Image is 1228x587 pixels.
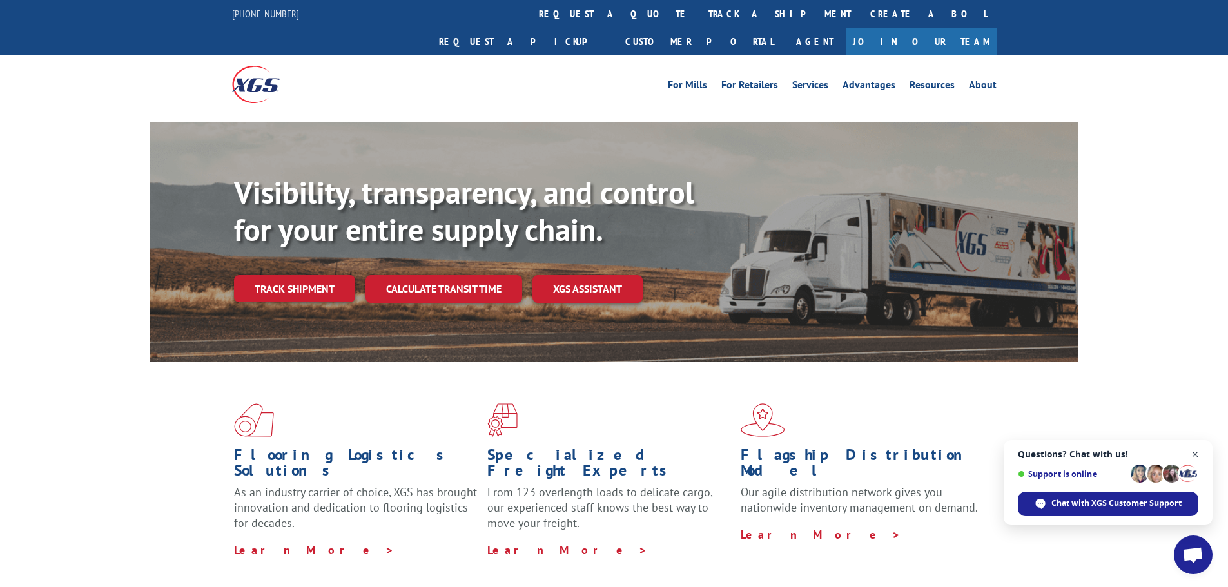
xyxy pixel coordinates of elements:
[234,403,274,437] img: xgs-icon-total-supply-chain-intelligence-red
[234,485,477,530] span: As an industry carrier of choice, XGS has brought innovation and dedication to flooring logistics...
[741,447,984,485] h1: Flagship Distribution Model
[532,275,643,303] a: XGS ASSISTANT
[792,80,828,94] a: Services
[487,403,518,437] img: xgs-icon-focused-on-flooring-red
[487,447,731,485] h1: Specialized Freight Experts
[234,543,395,557] a: Learn More >
[741,485,978,515] span: Our agile distribution network gives you nationwide inventory management on demand.
[365,275,522,303] a: Calculate transit time
[668,80,707,94] a: For Mills
[741,403,785,437] img: xgs-icon-flagship-distribution-model-red
[616,28,783,55] a: Customer Portal
[843,80,895,94] a: Advantages
[1174,535,1213,574] a: Open chat
[232,7,299,20] a: [PHONE_NUMBER]
[910,80,955,94] a: Resources
[487,485,731,542] p: From 123 overlength loads to delicate cargo, our experienced staff knows the best way to move you...
[487,543,648,557] a: Learn More >
[234,275,355,302] a: Track shipment
[234,447,478,485] h1: Flooring Logistics Solutions
[741,527,901,542] a: Learn More >
[1018,492,1198,516] span: Chat with XGS Customer Support
[1051,497,1182,509] span: Chat with XGS Customer Support
[969,80,997,94] a: About
[234,172,694,249] b: Visibility, transparency, and control for your entire supply chain.
[846,28,997,55] a: Join Our Team
[783,28,846,55] a: Agent
[721,80,778,94] a: For Retailers
[1018,449,1198,459] span: Questions? Chat with us!
[429,28,616,55] a: Request a pickup
[1018,469,1126,479] span: Support is online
